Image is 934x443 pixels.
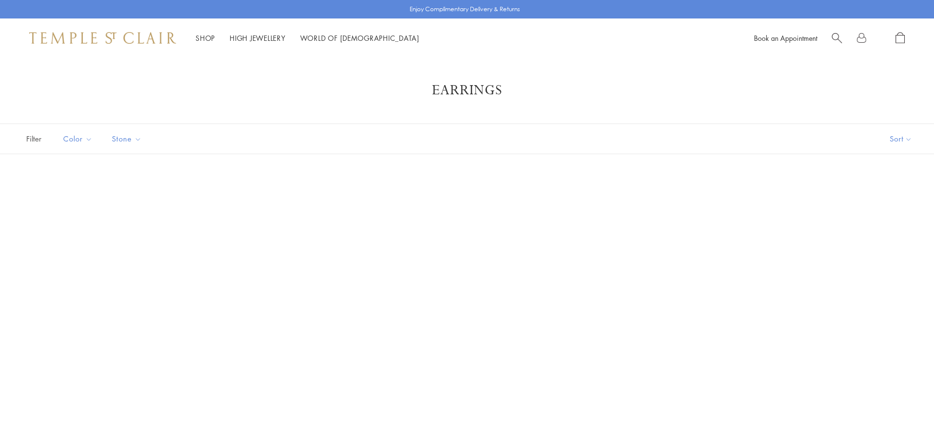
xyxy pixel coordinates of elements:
[107,133,149,145] span: Stone
[832,32,842,44] a: Search
[868,124,934,154] button: Show sort by
[896,32,905,44] a: Open Shopping Bag
[56,128,100,150] button: Color
[754,33,817,43] a: Book an Appointment
[105,128,149,150] button: Stone
[196,33,215,43] a: ShopShop
[29,32,176,44] img: Temple St. Clair
[196,32,419,44] nav: Main navigation
[39,82,895,99] h1: Earrings
[230,33,286,43] a: High JewelleryHigh Jewellery
[300,33,419,43] a: World of [DEMOGRAPHIC_DATA]World of [DEMOGRAPHIC_DATA]
[410,4,520,14] p: Enjoy Complimentary Delivery & Returns
[58,133,100,145] span: Color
